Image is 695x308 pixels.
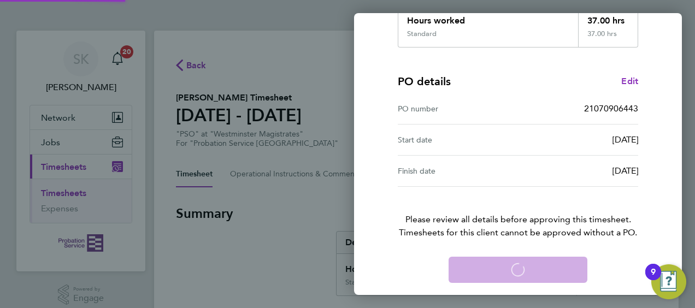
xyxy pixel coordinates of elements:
[621,75,638,88] a: Edit
[398,74,451,89] h4: PO details
[651,272,656,286] div: 9
[385,226,651,239] span: Timesheets for this client cannot be approved without a PO.
[621,76,638,86] span: Edit
[518,164,638,177] div: [DATE]
[398,164,518,177] div: Finish date
[651,264,686,299] button: Open Resource Center, 9 new notifications
[385,187,651,239] p: Please review all details before approving this timesheet.
[578,29,638,47] div: 37.00 hrs
[398,133,518,146] div: Start date
[398,5,578,29] div: Hours worked
[584,103,638,114] span: 21070906443
[518,133,638,146] div: [DATE]
[398,102,518,115] div: PO number
[407,29,437,38] div: Standard
[578,5,638,29] div: 37.00 hrs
